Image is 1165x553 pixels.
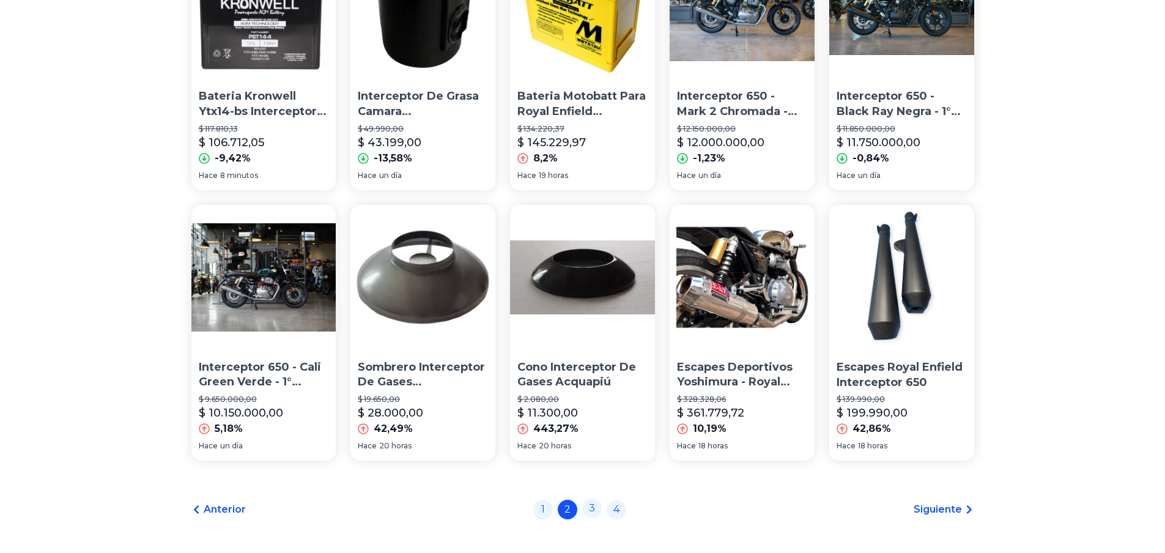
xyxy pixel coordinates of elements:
[517,171,536,180] span: Hace
[698,171,721,180] span: un día
[852,421,891,436] p: 42,86%
[358,171,377,180] span: Hace
[220,171,258,180] span: 8 minutos
[510,205,655,461] a: Cono Interceptor De Gases AcquapiúCono Interceptor De Gases Acquapiú$ 2.080,00$ 11.300,00443,27%H...
[191,205,336,350] img: Interceptor 650 - Cali Green Verde - 1° Service Gratis
[204,502,246,517] span: Anterior
[374,421,413,436] p: 42,49%
[829,205,974,350] img: Escapes Royal Enfield Interceptor 650
[914,502,962,517] span: Siguiente
[533,500,553,519] a: 1
[852,151,889,166] p: -0,84%
[358,89,488,119] p: Interceptor De Grasa Camara Desengrasadora Waterplast
[517,441,536,451] span: Hace
[607,500,626,519] a: 4
[837,124,967,134] p: $ 11.850.000,00
[837,395,967,404] p: $ 139.990,00
[677,134,764,151] p: $ 12.000.000,00
[199,404,283,421] p: $ 10.150.000,00
[199,89,329,119] p: Bateria Kronwell Ytx14-bs Interceptor Gt 650 Africa Twin 750
[677,360,807,390] p: Escapes Deportivos Yoshimura - Royal Enfield Interceptor 650
[693,421,727,436] p: 10,19%
[670,205,815,350] img: Escapes Deportivos Yoshimura - Royal Enfield Interceptor 650
[379,171,402,180] span: un día
[358,441,377,451] span: Hace
[677,89,807,119] p: Interceptor 650 - Mark 2 Chromada - 1er Service Gratis
[837,360,967,390] p: Escapes Royal Enfield Interceptor 650
[677,395,807,404] p: $ 328.328,06
[517,89,648,119] p: Bateria Motobatt Para Royal Enfield Interceptor 650 Ytx14
[837,171,856,180] span: Hace
[533,151,558,166] p: 8,2%
[858,441,887,451] span: 18 horas
[199,360,329,390] p: Interceptor 650 - Cali Green Verde - 1° Service Gratis
[191,502,246,517] a: Anterior
[358,360,488,390] p: Sombrero Interceptor De Gases Termotanque Acquapiu
[510,205,655,350] img: Cono Interceptor De Gases Acquapiú
[517,395,648,404] p: $ 2.080,00
[199,395,329,404] p: $ 9.650.000,00
[829,205,974,461] a: Escapes Royal Enfield Interceptor 650Escapes Royal Enfield Interceptor 650$ 139.990,00$ 199.990,0...
[215,151,251,166] p: -9,42%
[517,124,648,134] p: $ 134.220,37
[837,441,856,451] span: Hace
[350,205,495,350] img: Sombrero Interceptor De Gases Termotanque Acquapiu
[199,124,329,134] p: $ 117.810,13
[837,404,908,421] p: $ 199.990,00
[677,124,807,134] p: $ 12.150.000,00
[677,171,696,180] span: Hace
[358,134,421,151] p: $ 43.199,00
[517,134,586,151] p: $ 145.229,97
[693,151,725,166] p: -1,23%
[670,205,815,461] a: Escapes Deportivos Yoshimura - Royal Enfield Interceptor 650Escapes Deportivos Yoshimura - Royal ...
[350,205,495,461] a: Sombrero Interceptor De Gases Termotanque AcquapiuSombrero Interceptor De Gases Termotanque Acqua...
[517,360,648,390] p: Cono Interceptor De Gases Acquapiú
[914,502,974,517] a: Siguiente
[533,421,579,436] p: 443,27%
[677,404,744,421] p: $ 361.779,72
[220,441,243,451] span: un día
[358,124,488,134] p: $ 49.990,00
[837,134,920,151] p: $ 11.750.000,00
[199,134,264,151] p: $ 106.712,05
[539,171,568,180] span: 19 horas
[374,151,412,166] p: -13,58%
[199,441,218,451] span: Hace
[199,171,218,180] span: Hace
[837,89,967,119] p: Interceptor 650 - Black Ray Negra - 1° Service Gratis
[698,441,728,451] span: 18 horas
[539,441,571,451] span: 20 horas
[517,404,578,421] p: $ 11.300,00
[379,441,412,451] span: 20 horas
[677,441,696,451] span: Hace
[358,395,488,404] p: $ 19.650,00
[358,404,423,421] p: $ 28.000,00
[215,421,243,436] p: 5,18%
[858,171,881,180] span: un día
[191,205,336,461] a: Interceptor 650 - Cali Green Verde - 1° Service GratisInterceptor 650 - Cali Green Verde - 1° Ser...
[582,499,602,518] a: 3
